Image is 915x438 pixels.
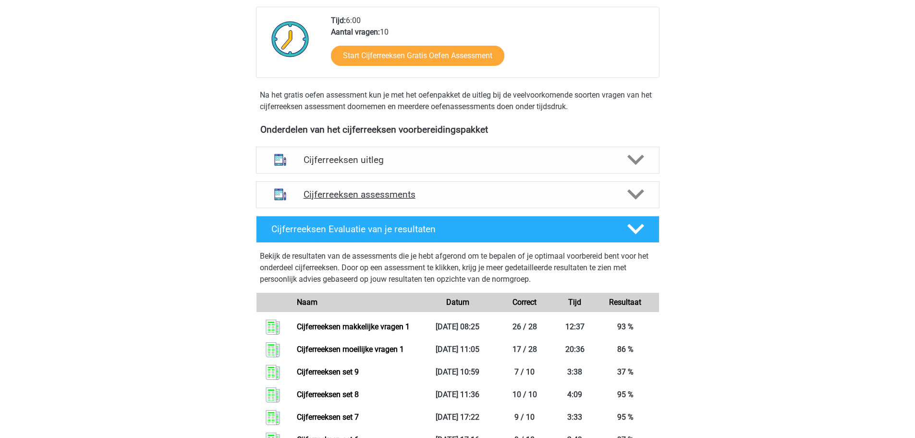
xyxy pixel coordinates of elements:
div: 6:00 10 [324,15,659,77]
a: Cijferreeksen set 8 [297,390,359,399]
img: cijferreeksen assessments [268,182,293,207]
h4: Cijferreeksen assessments [304,189,612,200]
a: Cijferreeksen set 7 [297,413,359,422]
a: uitleg Cijferreeksen uitleg [252,147,663,174]
h4: Cijferreeksen Evaluatie van je resultaten [271,224,612,235]
img: Klok [266,15,315,63]
div: Tijd [558,297,592,308]
a: Cijferreeksen Evaluatie van je resultaten [252,216,663,243]
a: assessments Cijferreeksen assessments [252,181,663,208]
a: Start Cijferreeksen Gratis Oefen Assessment [331,46,504,66]
b: Tijd: [331,16,346,25]
div: Datum [424,297,491,308]
h4: Onderdelen van het cijferreeksen voorbereidingspakket [260,124,655,135]
div: Naam [290,297,424,308]
p: Bekijk de resultaten van de assessments die je hebt afgerond om te bepalen of je optimaal voorber... [260,250,656,285]
a: Cijferreeksen set 9 [297,367,359,376]
div: Na het gratis oefen assessment kun je met het oefenpakket de uitleg bij de veelvoorkomende soorte... [256,89,659,113]
h4: Cijferreeksen uitleg [304,154,612,165]
a: Cijferreeksen makkelijke vragen 1 [297,322,410,331]
b: Aantal vragen: [331,27,380,37]
a: Cijferreeksen moeilijke vragen 1 [297,345,404,354]
div: Correct [491,297,558,308]
div: Resultaat [592,297,659,308]
img: cijferreeksen uitleg [268,148,293,172]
